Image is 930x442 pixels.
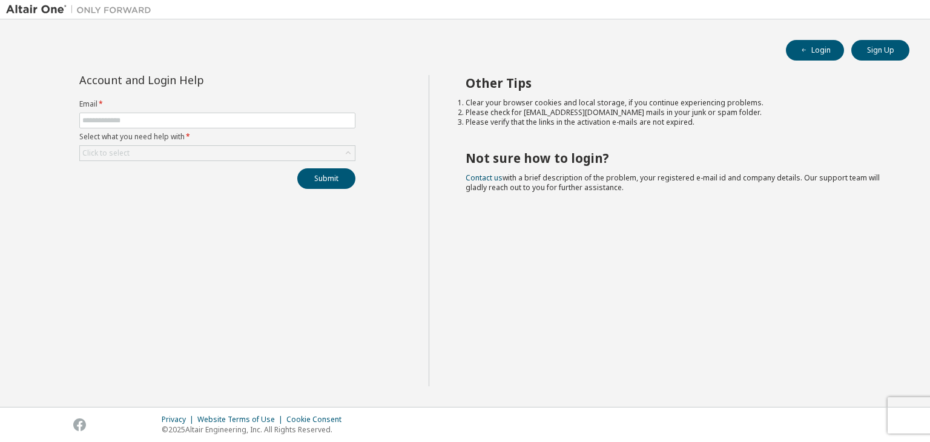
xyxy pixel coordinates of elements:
h2: Other Tips [466,75,888,91]
li: Please verify that the links in the activation e-mails are not expired. [466,117,888,127]
span: with a brief description of the problem, your registered e-mail id and company details. Our suppo... [466,173,880,193]
div: Website Terms of Use [197,415,286,424]
div: Click to select [80,146,355,160]
li: Please check for [EMAIL_ADDRESS][DOMAIN_NAME] mails in your junk or spam folder. [466,108,888,117]
label: Select what you need help with [79,132,355,142]
button: Sign Up [851,40,909,61]
div: Click to select [82,148,130,158]
h2: Not sure how to login? [466,150,888,166]
label: Email [79,99,355,109]
p: © 2025 Altair Engineering, Inc. All Rights Reserved. [162,424,349,435]
div: Cookie Consent [286,415,349,424]
button: Login [786,40,844,61]
div: Account and Login Help [79,75,300,85]
li: Clear your browser cookies and local storage, if you continue experiencing problems. [466,98,888,108]
div: Privacy [162,415,197,424]
img: facebook.svg [73,418,86,431]
button: Submit [297,168,355,189]
img: Altair One [6,4,157,16]
a: Contact us [466,173,503,183]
